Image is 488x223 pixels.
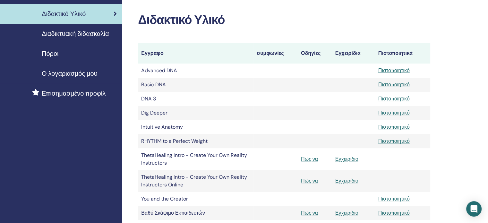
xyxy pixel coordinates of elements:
[378,95,410,102] a: Πιστοποιητικό
[466,201,482,217] div: Open Intercom Messenger
[42,69,98,78] span: Ο λογαριασμός μου
[42,9,86,19] span: Διδακτικό Υλικό
[378,210,410,216] a: Πιστοποιητικό
[335,177,358,184] a: Εγχειρίδιο
[138,64,253,78] td: Advanced DNA
[378,138,410,144] a: Πιστοποιητικό
[42,49,59,58] span: Πόροι
[335,156,358,162] a: Εγχειρίδιο
[375,43,430,64] th: Πιστοποιητικά
[138,148,253,170] td: ThetaHealing Intro - Create Your Own Reality Instructors
[378,109,410,116] a: Πιστοποιητικό
[138,120,253,134] td: Intuitive Anatomy
[253,43,298,64] th: συμφωνίες
[335,210,358,216] a: Εγχειρίδιο
[138,170,253,192] td: ThetaHealing Intro - Create Your Own Reality Instructors Online
[378,195,410,202] a: Πιστοποιητικό
[301,156,318,162] a: Πως να
[138,134,253,148] td: RHYTHM to a Perfect Weight
[138,13,430,28] h2: Διδακτικό Υλικό
[138,106,253,120] td: Dig Deeper
[138,92,253,106] td: DNA 3
[42,29,109,39] span: Διαδικτυακή διδασκαλία
[138,43,253,64] th: Εγγραφο
[378,124,410,130] a: Πιστοποιητικό
[378,81,410,88] a: Πιστοποιητικό
[301,177,318,184] a: Πως να
[298,43,332,64] th: Οδηγίες
[138,192,253,206] td: You and the Creator
[332,43,375,64] th: Εγχειρίδια
[378,67,410,74] a: Πιστοποιητικό
[138,206,253,220] td: Βαθύ Σκάψιμο Εκπαιδευτών
[42,89,106,98] span: Επισημασμένο προφίλ
[301,210,318,216] a: Πως να
[138,78,253,92] td: Basic DNA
